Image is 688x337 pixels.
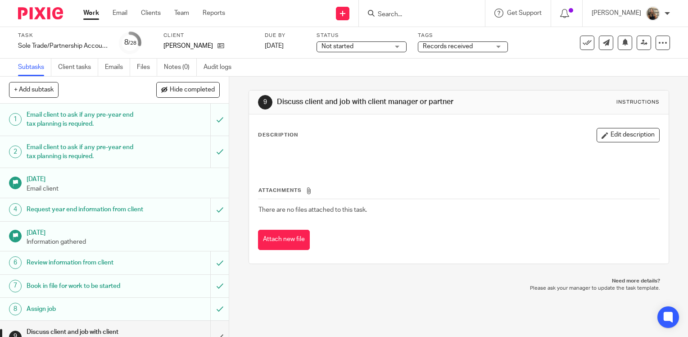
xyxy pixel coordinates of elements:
[321,43,353,50] span: Not started
[128,41,136,46] small: /28
[18,32,108,39] label: Task
[156,82,220,97] button: Hide completed
[9,256,22,269] div: 6
[9,280,22,292] div: 7
[27,279,143,293] h1: Book in file for work to be started
[27,203,143,216] h1: Request year end information from client
[258,188,302,193] span: Attachments
[616,99,660,106] div: Instructions
[27,173,220,184] h1: [DATE]
[418,32,508,39] label: Tags
[27,141,143,164] h1: Email client to ask if any pre-year end tax planning is required.
[258,285,660,292] p: Please ask your manager to update the task template.
[137,59,157,76] a: Files
[258,207,367,213] span: There are no files attached to this task.
[105,59,130,76] a: Emails
[9,113,22,126] div: 1
[265,43,284,49] span: [DATE]
[113,9,127,18] a: Email
[170,87,215,94] span: Hide completed
[9,82,59,97] button: + Add subtask
[18,7,63,19] img: Pixie
[204,59,238,76] a: Audit logs
[27,237,220,246] p: Information gathered
[27,184,220,193] p: Email client
[163,32,253,39] label: Client
[203,9,225,18] a: Reports
[83,9,99,18] a: Work
[9,203,22,216] div: 4
[377,11,458,19] input: Search
[258,132,298,139] p: Description
[18,59,51,76] a: Subtasks
[265,32,305,39] label: Due by
[18,41,108,50] div: Sole Trade/Partnership Accounts
[646,6,660,21] img: pic.png
[124,37,136,48] div: 8
[141,9,161,18] a: Clients
[258,95,272,109] div: 9
[423,43,473,50] span: Records received
[258,278,660,285] p: Need more details?
[507,10,542,16] span: Get Support
[317,32,407,39] label: Status
[9,146,22,158] div: 2
[258,230,310,250] button: Attach new file
[58,59,98,76] a: Client tasks
[277,97,478,107] h1: Discuss client and job with client manager or partner
[174,9,189,18] a: Team
[9,303,22,315] div: 8
[592,9,641,18] p: [PERSON_NAME]
[597,128,660,142] button: Edit description
[27,256,143,269] h1: Review information from client
[163,41,213,50] p: [PERSON_NAME]
[27,302,143,316] h1: Assign job
[164,59,197,76] a: Notes (0)
[27,108,143,131] h1: Email client to ask if any pre-year end tax planning is required.
[27,226,220,237] h1: [DATE]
